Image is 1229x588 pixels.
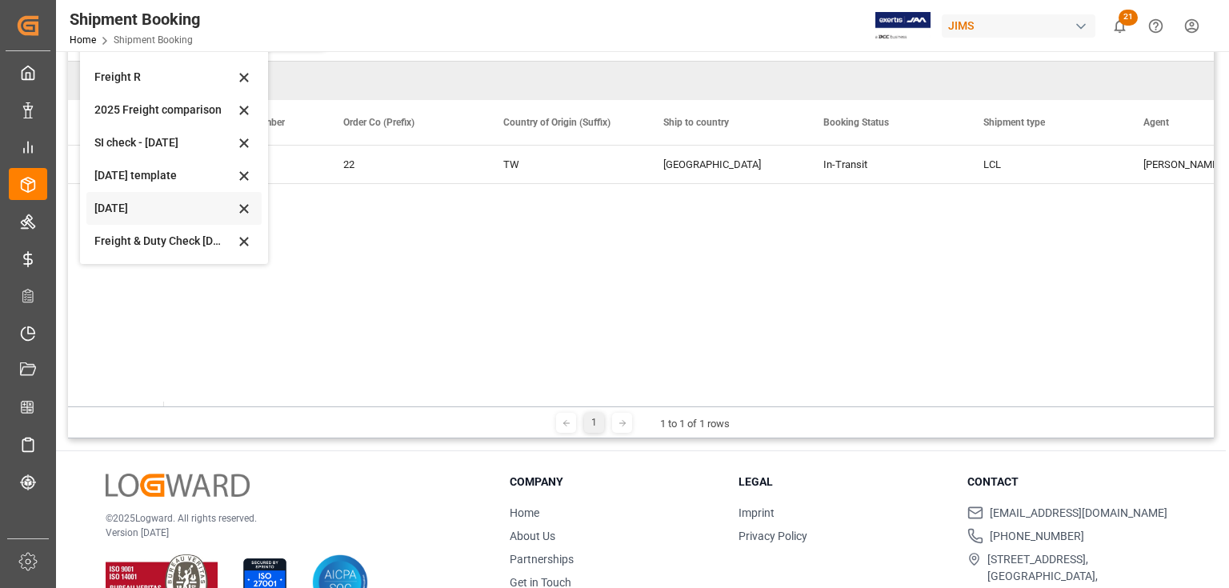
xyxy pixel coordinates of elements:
a: Imprint [739,506,775,519]
img: Logward Logo [106,474,250,497]
img: Exertis%20JAM%20-%20Email%20Logo.jpg_1722504956.jpg [875,12,931,40]
div: Freight & Duty Check [DATE] [94,233,234,250]
span: Shipment type [983,117,1045,128]
span: Country of Origin (Suffix) [503,117,610,128]
a: About Us [510,530,555,542]
div: 1 to 1 of 1 rows [660,416,730,432]
span: Ship to country [663,117,729,128]
button: Help Center [1138,8,1174,44]
div: [DATE] template [94,167,234,184]
div: Shipment Booking [70,7,200,31]
a: Privacy Policy [739,530,807,542]
div: 1 [584,413,604,433]
div: 2025 Freight comparison [94,102,234,118]
span: [EMAIL_ADDRESS][DOMAIN_NAME] [990,505,1167,522]
div: SI check - [DATE] [94,134,234,151]
div: In-Transit [823,146,945,183]
div: [DATE] [94,200,234,217]
p: Version [DATE] [106,526,470,540]
div: Press SPACE to select this row. [68,146,164,184]
div: [GEOGRAPHIC_DATA] [663,146,785,183]
div: TW [503,146,625,183]
button: show 21 new notifications [1102,8,1138,44]
h3: Legal [739,474,947,490]
a: Home [70,34,96,46]
a: Partnerships [510,553,574,566]
div: 22 [343,146,465,183]
div: Freight R [94,69,234,86]
span: Agent [1143,117,1169,128]
span: Booking Status [823,117,889,128]
button: JIMS [942,10,1102,41]
p: © 2025 Logward. All rights reserved. [106,511,470,526]
a: Home [510,506,539,519]
h3: Company [510,474,719,490]
div: JIMS [942,14,1095,38]
div: LCL [983,146,1105,183]
span: [PHONE_NUMBER] [990,528,1084,545]
span: Order Co (Prefix) [343,117,414,128]
span: 21 [1119,10,1138,26]
h3: Contact [967,474,1176,490]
